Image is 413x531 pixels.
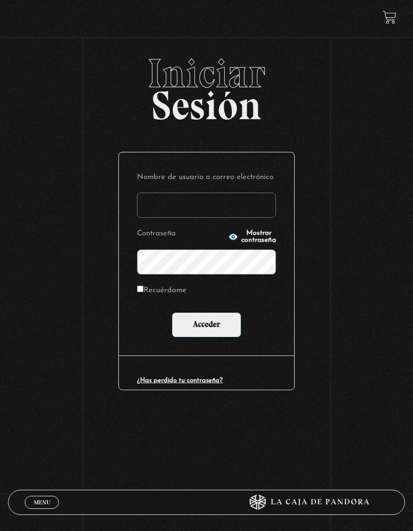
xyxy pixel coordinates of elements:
[383,11,396,24] a: View your shopping cart
[137,284,186,298] label: Recuérdame
[8,53,404,94] span: Iniciar
[30,508,54,515] span: Cerrar
[137,227,225,241] label: Contraseña
[228,230,276,244] button: Mostrar contraseña
[241,230,276,244] span: Mostrar contraseña
[137,170,276,185] label: Nombre de usuario o correo electrónico
[172,312,241,337] input: Acceder
[137,286,144,292] input: Recuérdame
[137,377,223,384] a: ¿Has perdido tu contraseña?
[8,53,404,118] h2: Sesión
[34,499,50,505] span: Menu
